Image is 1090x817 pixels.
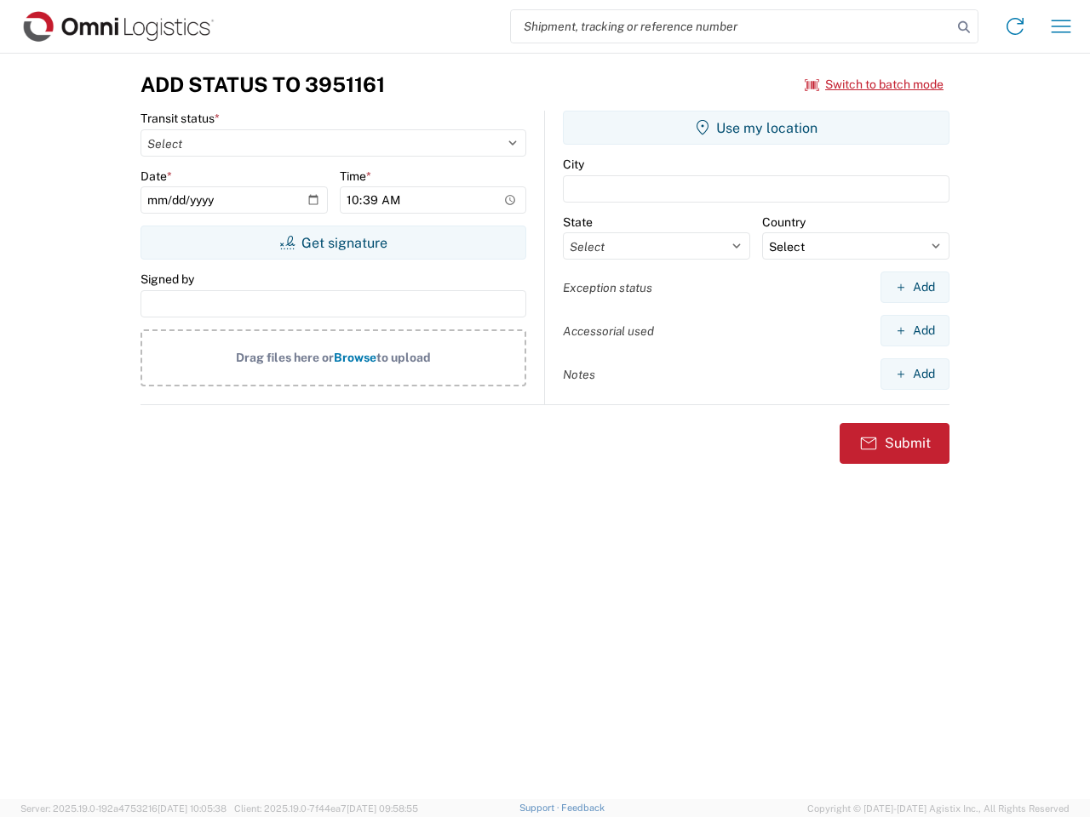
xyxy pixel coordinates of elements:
label: Accessorial used [563,323,654,339]
button: Submit [840,423,949,464]
label: Date [141,169,172,184]
a: Support [519,803,562,813]
label: Country [762,214,806,230]
label: Notes [563,367,595,382]
h3: Add Status to 3951161 [141,72,385,97]
span: [DATE] 09:58:55 [347,803,418,814]
label: Transit status [141,111,220,126]
label: City [563,157,584,172]
label: State [563,214,593,230]
span: [DATE] 10:05:38 [158,803,227,814]
span: Client: 2025.19.0-7f44ea7 [234,803,418,814]
label: Exception status [563,280,652,295]
button: Switch to batch mode [805,71,944,99]
button: Add [881,315,949,346]
input: Shipment, tracking or reference number [511,10,952,43]
span: Server: 2025.19.0-192a4753216 [20,803,227,814]
label: Signed by [141,271,194,287]
a: Feedback [561,803,605,813]
button: Get signature [141,226,526,260]
span: Copyright © [DATE]-[DATE] Agistix Inc., All Rights Reserved [807,801,1070,816]
span: Browse [334,351,376,364]
button: Use my location [563,111,949,145]
label: Time [340,169,371,184]
span: Drag files here or [236,351,334,364]
button: Add [881,358,949,390]
button: Add [881,271,949,303]
span: to upload [376,351,431,364]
